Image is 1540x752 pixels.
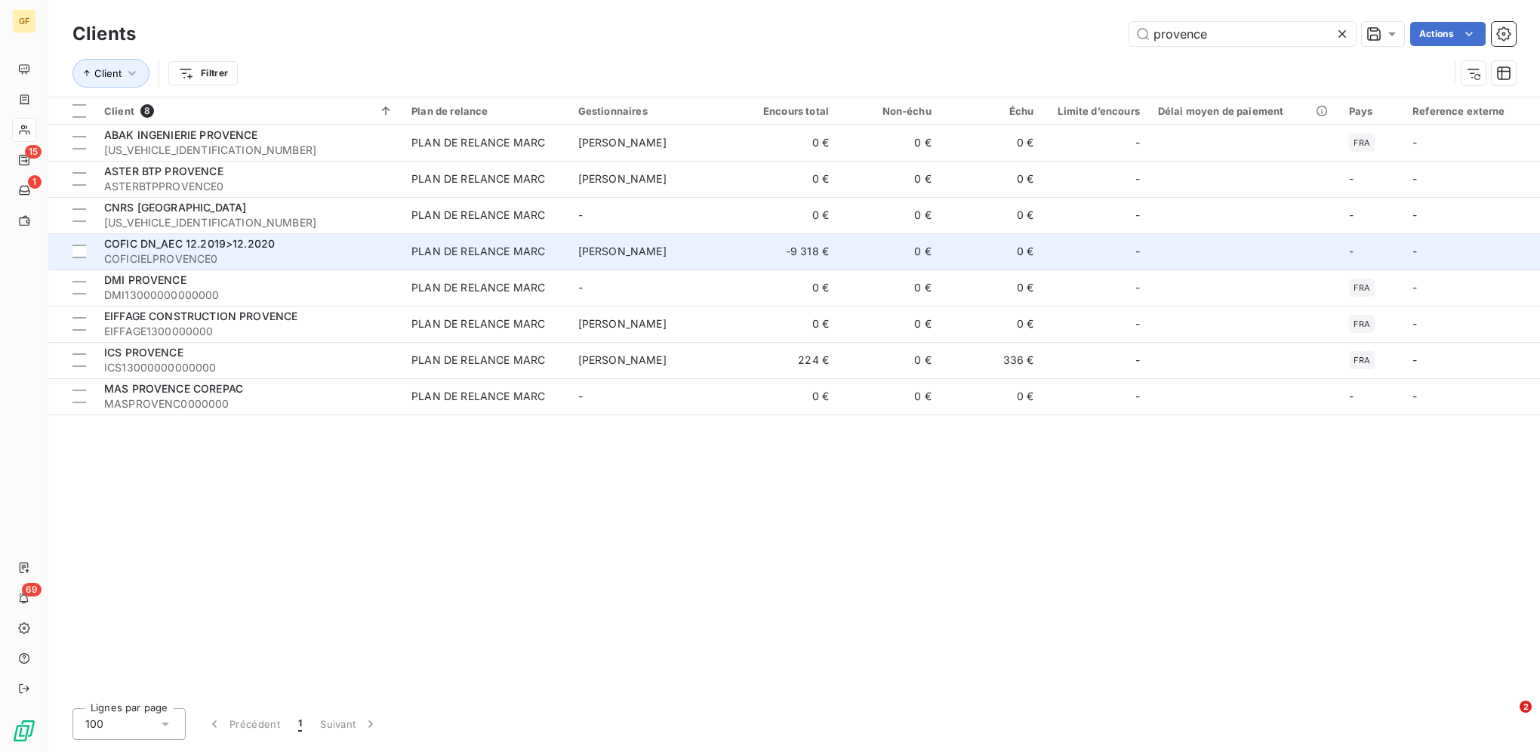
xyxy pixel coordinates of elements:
[578,281,583,294] span: -
[941,378,1043,415] td: 0 €
[1349,245,1354,257] span: -
[25,145,42,159] span: 15
[1412,317,1417,330] span: -
[104,324,393,339] span: EIFFAGE1300000000
[104,179,393,194] span: ASTERBTPPROVENCE0
[1349,172,1354,185] span: -
[941,161,1043,197] td: 0 €
[838,125,941,161] td: 0 €
[104,396,393,411] span: MASPROVENC0000000
[12,719,36,743] img: Logo LeanPay
[411,316,545,331] div: PLAN DE RELANCE MARC
[1349,390,1354,402] span: -
[1135,316,1140,331] span: -
[104,128,258,141] span: ABAK INGENIERIE PROVENCE
[12,9,36,33] div: GF
[847,105,932,117] div: Non-échu
[28,175,42,189] span: 1
[838,378,941,415] td: 0 €
[838,270,941,306] td: 0 €
[578,317,667,330] span: [PERSON_NAME]
[1354,319,1370,328] span: FRA
[1354,138,1370,147] span: FRA
[104,165,223,177] span: ASTER BTP PROVENCE
[72,20,136,48] h3: Clients
[1410,22,1486,46] button: Actions
[411,280,545,295] div: PLAN DE RELANCE MARC
[104,251,393,267] span: COFICIELPROVENCE0
[578,245,667,257] span: [PERSON_NAME]
[1520,701,1532,713] span: 2
[1135,389,1140,404] span: -
[411,171,545,186] div: PLAN DE RELANCE MARC
[311,708,387,740] button: Suivant
[578,136,667,149] span: [PERSON_NAME]
[411,135,545,150] div: PLAN DE RELANCE MARC
[941,342,1043,378] td: 336 €
[1412,105,1531,117] div: Reference externe
[1349,208,1354,221] span: -
[578,208,583,221] span: -
[104,215,393,230] span: [US_VEHICLE_IDENTIFICATION_NUMBER]
[950,105,1034,117] div: Échu
[735,306,838,342] td: 0 €
[104,360,393,375] span: ICS13000000000000
[578,390,583,402] span: -
[1489,701,1525,737] iframe: Intercom live chat
[411,105,560,117] div: Plan de relance
[298,717,302,732] span: 1
[838,161,941,197] td: 0 €
[838,306,941,342] td: 0 €
[104,201,246,214] span: CNRS [GEOGRAPHIC_DATA]
[838,197,941,233] td: 0 €
[104,310,297,322] span: EIFFAGE CONSTRUCTION PROVENCE
[85,717,103,732] span: 100
[1158,105,1331,117] div: Délai moyen de paiement
[94,67,122,79] span: Client
[411,353,545,368] div: PLAN DE RELANCE MARC
[104,273,186,286] span: DMI PROVENCE
[104,105,134,117] span: Client
[168,61,238,85] button: Filtrer
[104,237,275,250] span: COFIC DN_AEC 12.2019>12.2020
[1412,172,1417,185] span: -
[1354,356,1370,365] span: FRA
[198,708,289,740] button: Précédent
[735,125,838,161] td: 0 €
[735,233,838,270] td: -9 318 €
[289,708,311,740] button: 1
[838,342,941,378] td: 0 €
[735,270,838,306] td: 0 €
[578,353,667,366] span: [PERSON_NAME]
[1135,135,1140,150] span: -
[941,125,1043,161] td: 0 €
[104,143,393,158] span: [US_VEHICLE_IDENTIFICATION_NUMBER]
[1412,353,1417,366] span: -
[1135,280,1140,295] span: -
[1135,208,1140,223] span: -
[941,197,1043,233] td: 0 €
[1412,281,1417,294] span: -
[72,59,149,88] button: Client
[1129,22,1356,46] input: Rechercher
[941,270,1043,306] td: 0 €
[735,378,838,415] td: 0 €
[735,161,838,197] td: 0 €
[1052,105,1139,117] div: Limite d’encours
[1349,105,1394,117] div: Pays
[104,382,243,395] span: MAS PROVENCE COREPAC
[1412,208,1417,221] span: -
[22,583,42,596] span: 69
[838,233,941,270] td: 0 €
[578,105,727,117] div: Gestionnaires
[1412,136,1417,149] span: -
[1412,390,1417,402] span: -
[1135,244,1140,259] span: -
[578,172,667,185] span: [PERSON_NAME]
[411,389,545,404] div: PLAN DE RELANCE MARC
[104,288,393,303] span: DMI13000000000000
[411,244,545,259] div: PLAN DE RELANCE MARC
[941,233,1043,270] td: 0 €
[1135,353,1140,368] span: -
[1135,171,1140,186] span: -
